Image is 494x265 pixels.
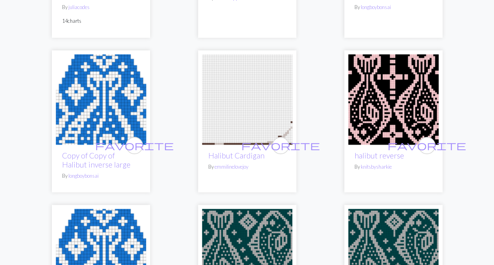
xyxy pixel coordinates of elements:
i: favourite [241,138,320,153]
a: longboybonsai [68,173,99,179]
a: Halibut Cowl [348,249,439,257]
a: longboybonsai [361,4,391,10]
a: emmilinelovejoy [215,164,248,170]
img: halibut large chart.jpg [56,54,146,145]
a: Copy of Copy of Halibut inverse large [62,151,130,169]
button: favourite [126,137,143,154]
a: knitsbysharkie [361,164,392,170]
a: halibut large chart.jpg [56,249,146,257]
button: favourite [418,137,435,154]
a: juliacodes [68,4,90,10]
a: halibut reverse [348,95,439,102]
p: By [62,172,140,180]
img: halibut reverse [348,54,439,145]
a: halibut reverse [354,151,404,160]
span: favorite [387,139,466,151]
i: favourite [95,138,174,153]
p: 14 charts [62,17,140,25]
a: Halibut Cardigan [202,95,292,102]
p: By [354,163,432,171]
a: Halibut Cowl [202,249,292,257]
p: By [62,4,140,11]
span: favorite [95,139,174,151]
p: By [208,163,286,171]
a: halibut large chart.jpg [56,95,146,102]
button: favourite [272,137,289,154]
i: favourite [387,138,466,153]
a: Halibut Cardigan [208,151,264,160]
img: Halibut Cardigan [202,54,292,145]
span: favorite [241,139,320,151]
p: By [354,4,432,11]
